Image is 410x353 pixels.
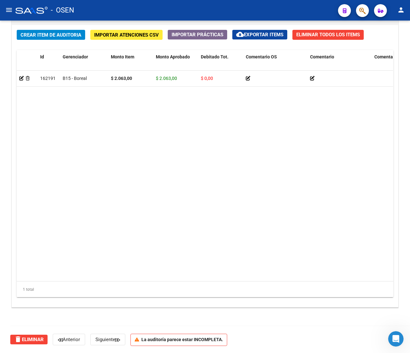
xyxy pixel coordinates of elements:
[156,76,177,81] span: $ 2.063,00
[17,30,85,40] button: Crear Item de Auditoria
[95,337,120,342] span: Siguiente
[153,50,198,78] datatable-header-cell: Monto Aprobado
[90,334,125,345] button: Siguiente
[292,30,364,40] button: Eliminar Todos los Items
[5,6,13,14] mat-icon: menu
[156,54,190,59] span: Monto Aprobado
[236,30,244,38] mat-icon: cloud_download
[172,32,223,38] span: Importar Prácticas
[111,54,134,59] span: Monto Item
[397,6,405,14] mat-icon: person
[388,331,404,347] iframe: Intercom live chat
[198,50,243,78] datatable-header-cell: Debitado Tot.
[307,50,372,78] datatable-header-cell: Comentario
[111,76,132,81] strong: $ 2.063,00
[310,54,334,59] span: Comentario
[63,54,88,59] span: Gerenciador
[201,54,228,59] span: Debitado Tot.
[201,76,213,81] span: $ 0,00
[21,32,81,38] span: Crear Item de Auditoria
[168,30,227,39] button: Importar Prácticas
[17,281,393,297] div: 1 total
[60,50,108,78] datatable-header-cell: Gerenciador
[14,335,22,343] mat-icon: delete
[141,337,223,342] strong: La auditoría parece estar INCOMPLETA.
[53,334,85,345] button: Anterior
[58,337,80,342] span: Anterior
[51,3,74,17] span: - OSEN
[14,337,44,342] span: Eliminar
[243,50,307,78] datatable-header-cell: Comentario OS
[94,32,159,38] span: Importar Atenciones CSV
[38,50,60,78] datatable-header-cell: Id
[63,76,87,81] span: B15 - Boreal
[10,335,48,344] button: Eliminar
[296,32,360,38] span: Eliminar Todos los Items
[246,54,277,59] span: Comentario OS
[40,54,44,59] span: Id
[108,50,153,78] datatable-header-cell: Monto Item
[232,30,287,39] button: Exportar Items
[236,32,283,38] span: Exportar Items
[40,76,56,81] span: 162191
[90,30,163,40] button: Importar Atenciones CSV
